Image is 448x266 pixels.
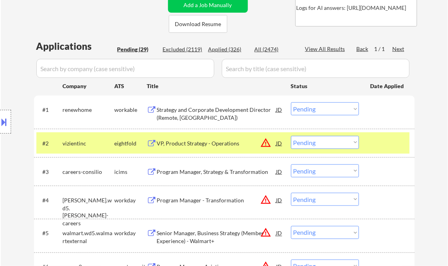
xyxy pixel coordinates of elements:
div: 1 / 1 [374,45,393,53]
div: Program Manager, Strategy & Transformation [157,168,276,176]
div: JD [276,136,284,150]
div: Program Manager - Transformation [157,196,276,204]
div: JD [276,102,284,117]
div: VP, Product Strategy - Operations [157,140,276,147]
div: JD [276,226,284,240]
div: #5 [43,230,57,238]
button: warning_amber [261,137,272,148]
div: Applications [36,42,115,51]
div: workday [115,196,147,204]
button: warning_amber [261,227,272,238]
button: warning_amber [261,194,272,205]
div: JD [276,164,284,179]
div: Strategy and Corporate Development Director (Remote, [GEOGRAPHIC_DATA]) [157,106,276,121]
div: Excluded (2119) [163,45,202,53]
div: walmart.wd5.walmartexternal [63,230,115,245]
input: Search by title (case sensitive) [222,59,410,78]
div: JD [276,193,284,207]
div: workday [115,230,147,238]
div: Status [291,79,359,93]
div: Pending (29) [117,45,157,53]
div: #4 [43,196,57,204]
div: All (2474) [255,45,294,53]
div: Senior Manager, Business Strategy (Member Experience) - Walmart+ [157,230,276,245]
div: Date Applied [370,82,405,90]
div: [PERSON_NAME].wd5.[PERSON_NAME]-careers [63,196,115,227]
div: View All Results [305,45,348,53]
button: Download Resume [169,15,227,33]
div: Back [357,45,369,53]
div: Next [393,45,405,53]
div: Applied (326) [208,45,248,53]
div: Title [147,82,284,90]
